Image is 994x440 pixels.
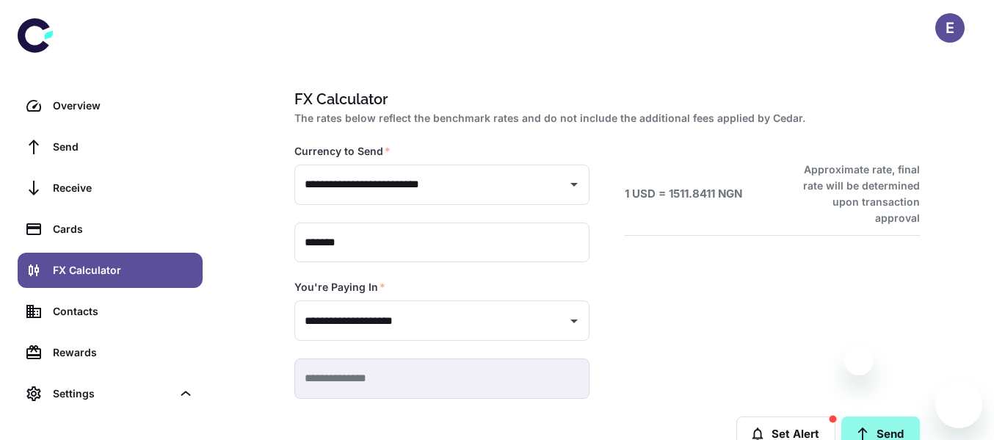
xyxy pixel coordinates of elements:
[564,311,584,331] button: Open
[53,262,194,278] div: FX Calculator
[53,345,194,361] div: Rewards
[787,162,920,226] h6: Approximate rate, final rate will be determined upon transaction approval
[53,98,194,114] div: Overview
[53,221,194,237] div: Cards
[53,386,172,402] div: Settings
[18,253,203,288] a: FX Calculator
[53,303,194,320] div: Contacts
[625,186,742,203] h6: 1 USD = 1511.8411 NGN
[18,376,203,411] div: Settings
[294,280,385,295] label: You're Paying In
[935,13,965,43] button: E
[844,346,874,375] iframe: Close message
[935,381,982,428] iframe: Button to launch messaging window
[564,174,584,195] button: Open
[18,88,203,123] a: Overview
[18,212,203,247] a: Cards
[18,170,203,206] a: Receive
[294,88,914,110] h1: FX Calculator
[294,144,391,159] label: Currency to Send
[53,180,194,196] div: Receive
[53,139,194,155] div: Send
[18,335,203,370] a: Rewards
[18,294,203,329] a: Contacts
[18,129,203,165] a: Send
